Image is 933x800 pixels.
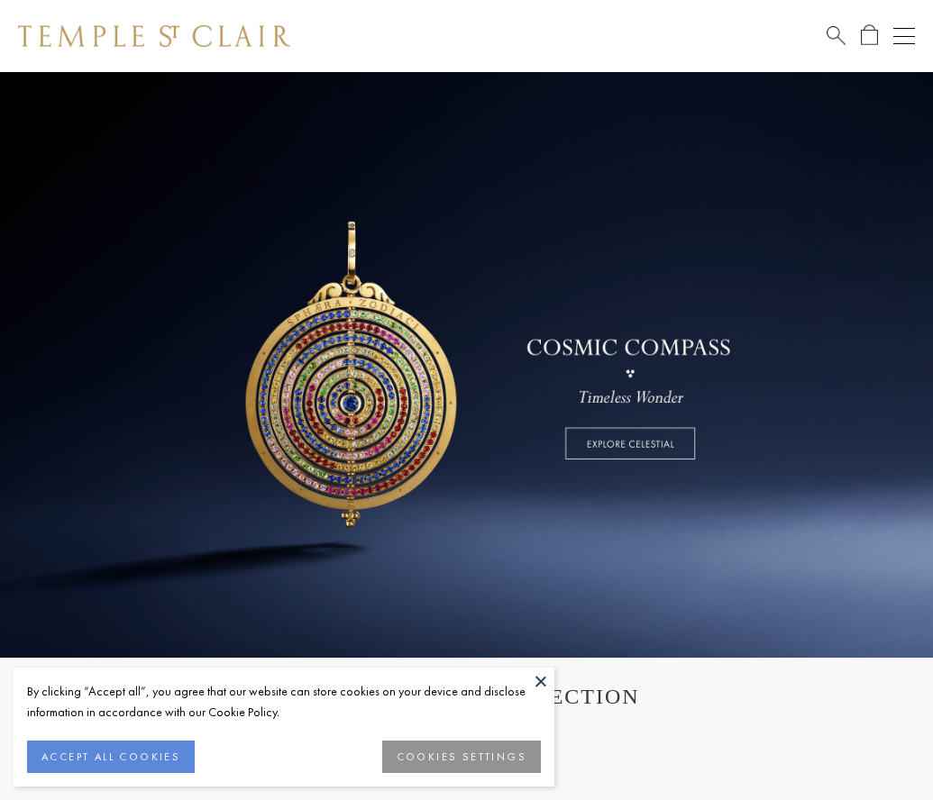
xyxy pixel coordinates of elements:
button: COOKIES SETTINGS [382,741,541,773]
a: Search [827,24,846,47]
a: Open Shopping Bag [861,24,878,47]
img: Temple St. Clair [18,25,290,47]
div: By clicking “Accept all”, you agree that our website can store cookies on your device and disclos... [27,681,541,723]
button: ACCEPT ALL COOKIES [27,741,195,773]
button: Open navigation [893,25,915,47]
